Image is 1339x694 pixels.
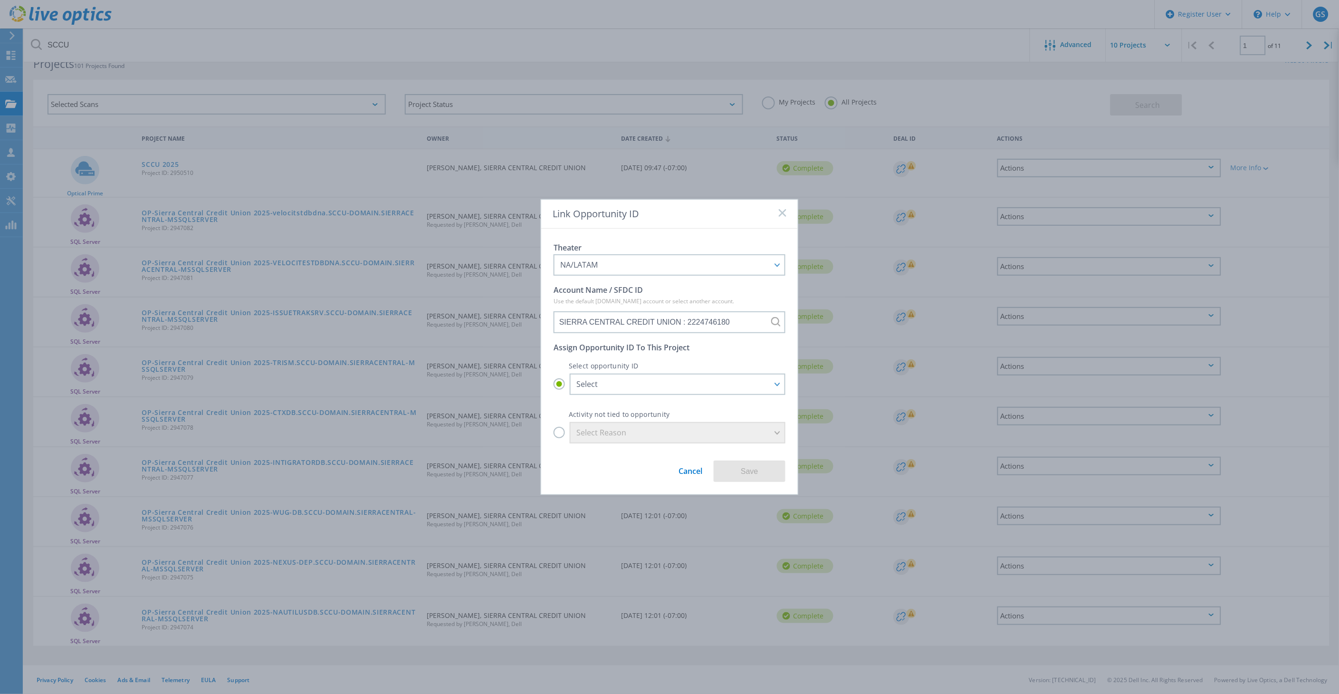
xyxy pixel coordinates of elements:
a: Cancel [679,459,702,476]
p: Use the default [DOMAIN_NAME] account or select another account. [554,297,785,306]
p: Assign Opportunity ID To This Project [554,341,785,354]
div: Select [576,379,768,389]
p: Activity not tied to opportunity [554,410,785,418]
span: Link Opportunity ID [553,207,639,220]
div: NA/LATAM [560,260,768,270]
button: Save [714,461,785,482]
p: Account Name / SFDC ID [554,283,785,297]
p: Theater [554,241,785,254]
p: Select opportunity ID [554,362,785,370]
input: SIERRA CENTRAL CREDIT UNION : 2224746180 [554,311,785,333]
